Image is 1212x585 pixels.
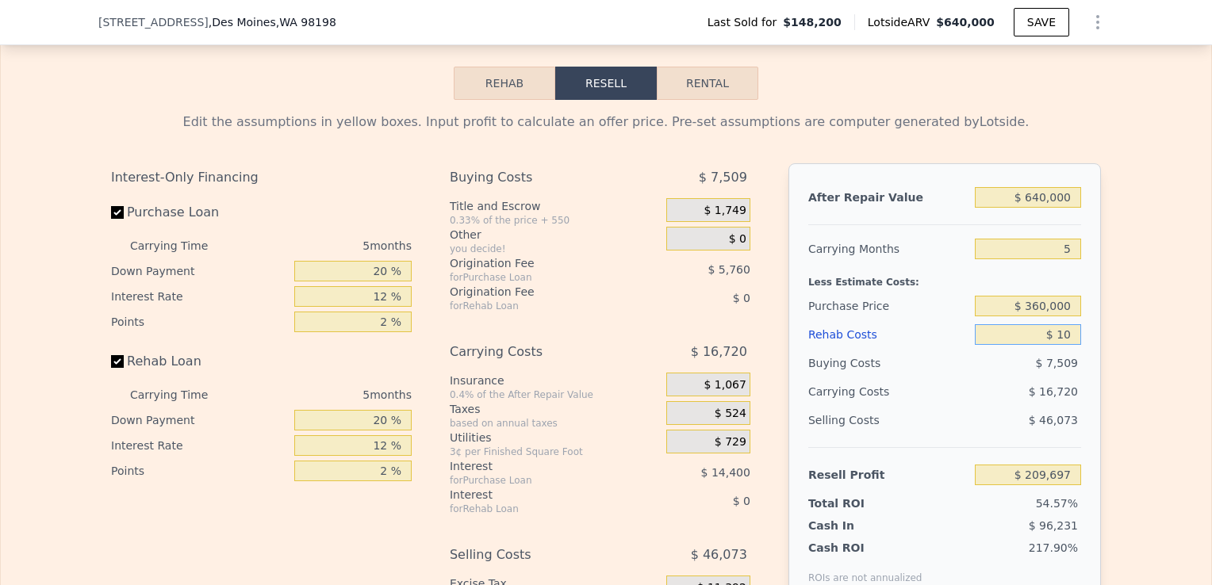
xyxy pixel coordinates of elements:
span: , Des Moines [209,14,336,30]
div: Interest [450,487,627,503]
div: Edit the assumptions in yellow boxes. Input profit to calculate an offer price. Pre-set assumptio... [111,113,1101,132]
span: $ 7,509 [699,163,747,192]
div: Carrying Costs [450,338,627,366]
span: $ 0 [733,495,750,507]
div: Carrying Time [130,382,233,407]
div: for Purchase Loan [450,271,627,284]
div: 5 months [240,382,412,407]
div: Origination Fee [450,284,627,300]
span: 217.90% [1029,541,1078,554]
div: Cash ROI [808,540,922,556]
div: 5 months [240,233,412,258]
div: Other [450,227,660,243]
div: Taxes [450,401,660,417]
div: Insurance [450,373,660,388]
span: $ 524 [715,407,746,421]
div: Points [111,458,288,484]
div: Utilities [450,430,660,445]
span: $ 7,509 [1036,357,1078,369]
label: Purchase Loan [111,198,288,227]
div: Carrying Time [130,233,233,258]
div: Cash In [808,518,907,533]
span: $ 16,720 [691,338,747,366]
span: $640,000 [936,16,995,29]
div: Selling Costs [450,541,627,569]
input: Rehab Loan [111,355,124,368]
div: Resell Profit [808,461,968,489]
span: $ 46,073 [1029,414,1078,426]
div: 3¢ per Finished Square Foot [450,445,660,458]
span: $ 16,720 [1029,385,1078,398]
div: Rehab Costs [808,320,968,349]
span: Last Sold for [708,14,784,30]
div: Purchase Price [808,292,968,320]
div: Origination Fee [450,255,627,271]
div: Total ROI [808,495,907,511]
div: Less Estimate Costs: [808,263,1081,292]
div: Carrying Months [808,235,968,263]
span: $ 0 [733,292,750,304]
span: $ 1,749 [704,204,746,218]
div: ROIs are not annualized [808,556,922,584]
label: Rehab Loan [111,347,288,376]
span: $148,200 [783,14,842,30]
div: Buying Costs [808,349,968,377]
div: based on annual taxes [450,417,660,430]
div: 0.4% of the After Repair Value [450,388,660,401]
div: Down Payment [111,258,288,284]
div: Interest-Only Financing [111,163,412,192]
div: Buying Costs [450,163,627,192]
div: Down Payment [111,407,288,433]
span: 54.57% [1036,497,1078,510]
div: Selling Costs [808,406,968,434]
span: $ 0 [729,232,746,247]
div: Interest [450,458,627,474]
button: SAVE [1014,8,1069,36]
span: Lotside ARV [868,14,936,30]
div: for Rehab Loan [450,503,627,515]
span: [STREET_ADDRESS] [98,14,209,30]
div: for Rehab Loan [450,300,627,312]
button: Resell [555,67,657,100]
span: $ 46,073 [691,541,747,569]
input: Purchase Loan [111,206,124,219]
span: $ 1,067 [704,378,746,392]
div: Carrying Costs [808,377,907,406]
div: 0.33% of the price + 550 [450,214,660,227]
div: Title and Escrow [450,198,660,214]
span: $ 14,400 [701,466,750,479]
div: you decide! [450,243,660,255]
div: Interest Rate [111,433,288,458]
span: $ 5,760 [708,263,750,276]
div: for Purchase Loan [450,474,627,487]
button: Rental [657,67,758,100]
button: Show Options [1082,6,1114,38]
span: $ 96,231 [1029,519,1078,532]
button: Rehab [454,67,555,100]
span: , WA 98198 [276,16,336,29]
div: After Repair Value [808,183,968,212]
span: $ 729 [715,435,746,449]
div: Interest Rate [111,284,288,309]
div: Points [111,309,288,335]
